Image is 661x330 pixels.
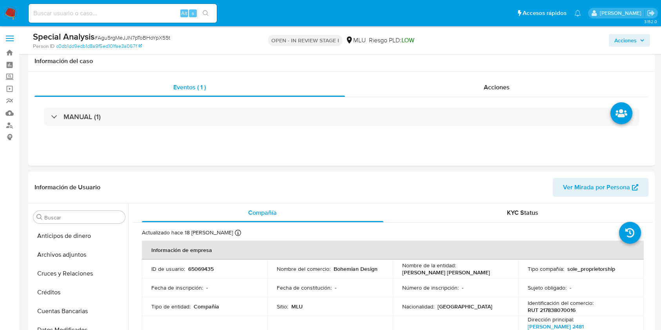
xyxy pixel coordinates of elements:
p: ximena.felix@mercadolibre.com [600,9,644,17]
button: Acciones [609,34,650,47]
p: - [570,284,571,291]
p: Sujeto obligado : [528,284,567,291]
span: Alt [181,9,187,17]
a: Salir [647,9,655,17]
div: MLU [345,36,366,45]
h1: Información del caso [35,57,648,65]
p: OPEN - IN REVIEW STAGE I [268,35,342,46]
p: Identificación del comercio : [528,299,594,306]
span: Compañía [248,208,277,217]
a: Notificaciones [574,10,581,16]
p: Actualizado hace 18 [PERSON_NAME] [142,229,233,236]
p: Número de inscripción : [402,284,459,291]
h3: MANUAL (1) [64,112,101,121]
input: Buscar [44,214,122,221]
p: [PERSON_NAME] [PERSON_NAME] [402,269,490,276]
div: MANUAL (1) [44,108,639,126]
p: Bohemian Design [334,265,378,272]
span: s [192,9,194,17]
p: MLU [291,303,303,310]
span: Ver Mirada por Persona [563,178,630,197]
p: - [335,284,336,291]
p: - [206,284,208,291]
span: Acciones [614,34,637,47]
p: Nombre del comercio : [277,265,330,272]
p: - [462,284,463,291]
button: Ver Mirada por Persona [553,178,648,197]
span: LOW [401,36,414,45]
p: ID de usuario : [151,265,185,272]
p: Tipo de entidad : [151,303,191,310]
span: Accesos rápidos [523,9,567,17]
b: Person ID [33,43,54,50]
input: Buscar usuario o caso... [29,8,217,18]
span: Acciones [484,83,510,92]
p: RUT 217838070016 [528,306,576,314]
span: Eventos ( 1 ) [173,83,206,92]
p: 65069435 [188,265,214,272]
span: KYC Status [507,208,538,217]
p: Fecha de constitución : [277,284,332,291]
button: Anticipos de dinero [30,227,128,245]
p: sole_proprietorship [567,265,615,272]
p: Dirección principal : [528,316,574,323]
p: Nombre de la entidad : [402,262,456,269]
a: c0db1dd9edb1d8a9f5ed101fae3a067f [56,43,142,50]
button: Archivos adjuntos [30,245,128,264]
button: Buscar [36,214,43,220]
button: Cuentas Bancarias [30,302,128,321]
p: Nacionalidad : [402,303,434,310]
p: Tipo compañía : [528,265,564,272]
h1: Información de Usuario [35,183,100,191]
b: Special Analysis [33,30,94,43]
p: Fecha de inscripción : [151,284,203,291]
p: Sitio : [277,303,288,310]
span: Riesgo PLD: [369,36,414,45]
th: Información de empresa [142,241,644,259]
p: Compañia [194,303,219,310]
button: Cruces y Relaciones [30,264,128,283]
p: [GEOGRAPHIC_DATA] [438,303,492,310]
span: # Agu5rgMeJJN7pToBHoYpX55t [94,34,170,42]
button: Créditos [30,283,128,302]
button: search-icon [198,8,214,19]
